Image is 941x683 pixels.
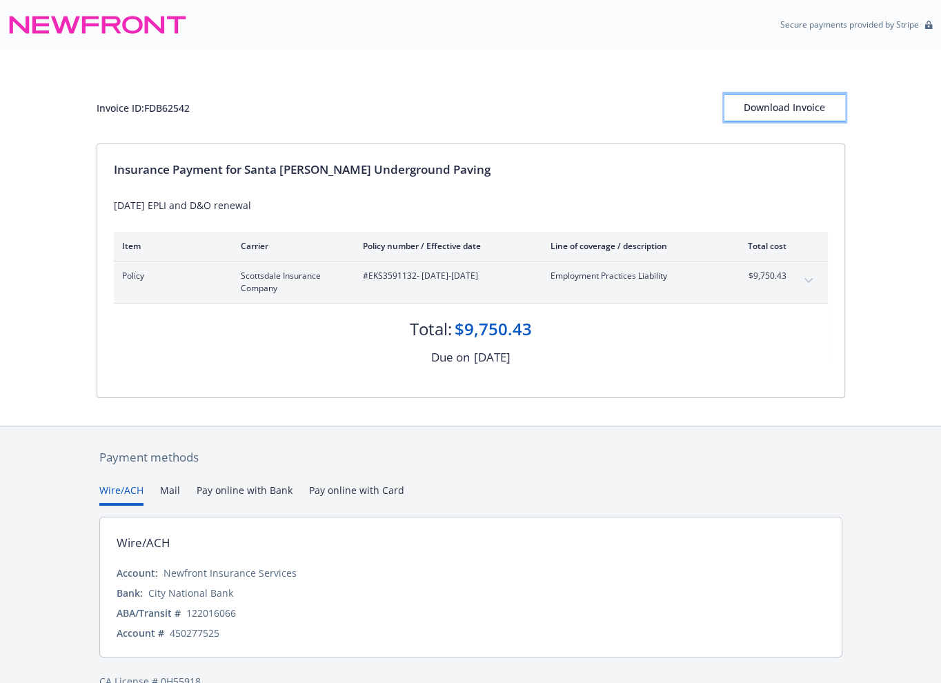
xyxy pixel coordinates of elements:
[474,348,511,366] div: [DATE]
[117,566,158,580] div: Account:
[117,586,143,600] div: Bank:
[117,534,170,552] div: Wire/ACH
[241,270,341,295] span: Scottsdale Insurance Company
[97,101,190,115] div: Invoice ID: FDB62542
[551,270,713,282] span: Employment Practices Liability
[724,95,845,121] div: Download Invoice
[551,240,713,252] div: Line of coverage / description
[431,348,470,366] div: Due on
[170,626,219,640] div: 450277525
[724,94,845,121] button: Download Invoice
[735,240,786,252] div: Total cost
[99,448,842,466] div: Payment methods
[148,586,233,600] div: City National Bank
[99,483,143,506] button: Wire/ACH
[410,317,452,341] div: Total:
[363,240,528,252] div: Policy number / Effective date
[186,606,236,620] div: 122016066
[114,261,828,303] div: PolicyScottsdale Insurance Company#EKS3591132- [DATE]-[DATE]Employment Practices Liability$9,750....
[780,19,919,30] p: Secure payments provided by Stripe
[114,198,828,212] div: [DATE] EPLI and D&O renewal
[241,240,341,252] div: Carrier
[117,606,181,620] div: ABA/Transit #
[197,483,293,506] button: Pay online with Bank
[455,317,532,341] div: $9,750.43
[798,270,820,292] button: expand content
[164,566,297,580] div: Newfront Insurance Services
[160,483,180,506] button: Mail
[114,161,828,179] div: Insurance Payment for Santa [PERSON_NAME] Underground Paving
[309,483,404,506] button: Pay online with Card
[117,626,164,640] div: Account #
[122,270,219,282] span: Policy
[735,270,786,282] span: $9,750.43
[363,270,528,282] span: #EKS3591132 - [DATE]-[DATE]
[122,240,219,252] div: Item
